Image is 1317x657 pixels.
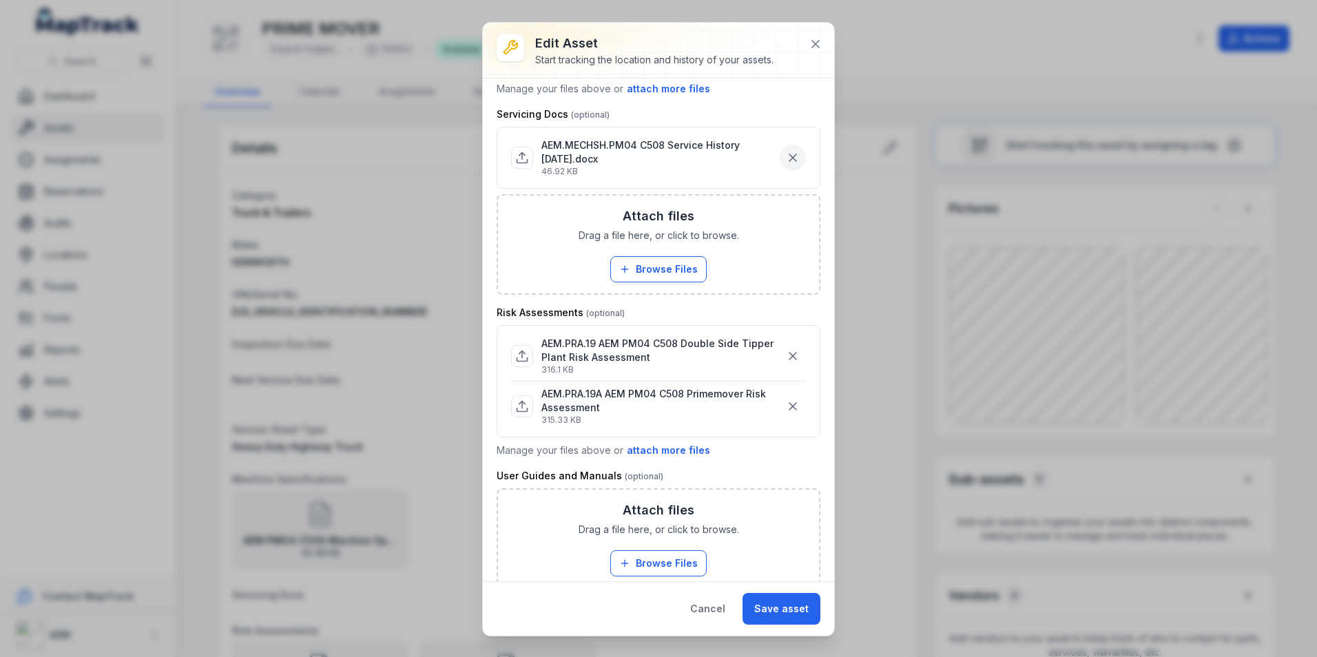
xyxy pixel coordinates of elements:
button: attach more files [626,81,711,96]
p: 46.92 KB [541,166,780,177]
button: Save asset [743,593,820,625]
p: AEM.PRA.19A AEM PM04 C508 Primemover Risk Assessment [541,387,780,415]
button: Cancel [678,593,737,625]
p: AEM.MECHSH.PM04 C508 Service History [DATE].docx [541,138,780,166]
p: 316.1 KB [541,364,780,375]
span: Drag a file here, or click to browse. [579,523,739,536]
label: User Guides and Manuals [497,469,663,483]
p: AEM.PRA.19 AEM PM04 C508 Double Side Tipper Plant Risk Assessment [541,337,780,364]
p: Manage your files above or [497,443,820,458]
div: Start tracking the location and history of your assets. [535,53,774,67]
button: Browse Files [610,550,707,576]
button: Browse Files [610,256,707,282]
button: attach more files [626,443,711,458]
p: Manage your files above or [497,81,820,96]
label: Risk Assessments [497,306,625,320]
h3: Edit asset [535,34,774,53]
h3: Attach files [623,207,694,226]
p: 315.33 KB [541,415,780,426]
h3: Attach files [623,501,694,520]
span: Drag a file here, or click to browse. [579,229,739,242]
label: Servicing Docs [497,107,610,121]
